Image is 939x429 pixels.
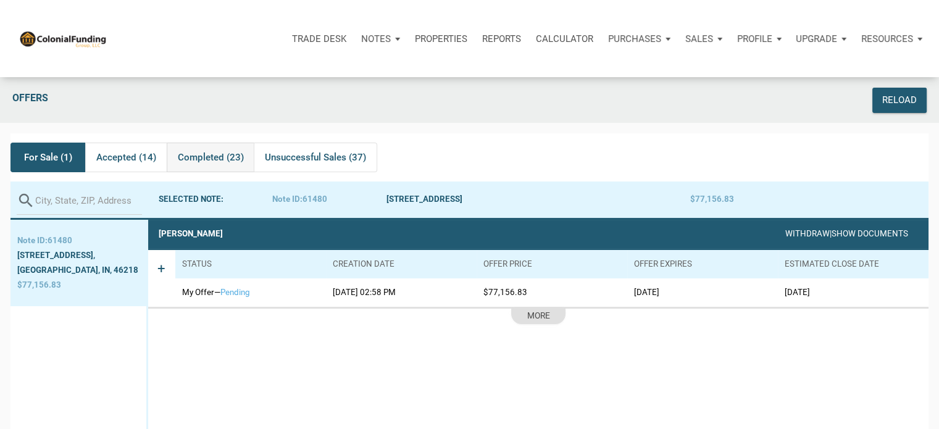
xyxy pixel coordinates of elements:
button: Trade Desk [285,20,354,57]
td: [DATE] [778,278,929,307]
button: Purchases [601,20,678,57]
img: NoteUnlimited [19,30,107,48]
th: Offer price [477,250,627,278]
a: Withdraw [785,229,830,238]
span: pending [220,288,250,297]
button: Profile [730,20,789,57]
span: My Offer [182,288,214,297]
button: Sales [678,20,730,57]
td: $77,156.83 [477,278,627,307]
a: Properties [407,20,475,57]
div: Reload [882,93,917,107]
span: Note ID: [272,194,303,204]
p: Properties [415,33,467,44]
p: Upgrade [796,33,837,44]
th: Estimated Close Date [778,250,929,278]
div: Accepted (14) [85,143,166,172]
div: [STREET_ADDRESS] [386,192,690,207]
span: 61480 [303,194,327,204]
div: $77,156.83 [690,192,804,207]
div: For Sale (1) [10,143,86,172]
p: Calculator [536,33,593,44]
div: More [527,309,550,323]
td: [DATE] [627,278,778,307]
button: Reload [872,88,927,113]
th: Creation date [326,250,477,278]
span: + [157,260,165,297]
span: | [830,229,832,238]
i: search [17,191,35,210]
div: Unsuccessful Sales (37) [254,143,377,172]
button: Notes [354,20,407,57]
td: [DATE] 02:58 PM [326,278,477,307]
th: Status [175,250,326,278]
p: Purchases [608,33,661,44]
button: Upgrade [788,20,854,57]
div: Completed (23) [167,143,254,172]
p: Trade Desk [292,33,346,44]
span: Unsuccessful Sales (37) [265,150,366,165]
p: Sales [685,33,713,44]
button: More [511,309,565,324]
a: Show Documents [832,229,908,238]
div: Selected note: [159,192,273,207]
button: Reports [475,20,528,57]
span: Accepted (14) [96,150,156,165]
p: Reports [482,33,521,44]
span: Completed (23) [178,150,244,165]
p: Profile [737,33,772,44]
input: City, State, ZIP, Address [35,187,142,215]
th: Offer Expires [627,250,778,278]
span: For Sale (1) [24,150,72,165]
button: Resources [854,20,930,57]
div: [PERSON_NAME] [159,227,223,241]
span: — [214,288,220,297]
a: Calculator [528,20,601,57]
p: Resources [861,33,913,44]
div: Offers [6,88,748,113]
p: Notes [361,33,391,44]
